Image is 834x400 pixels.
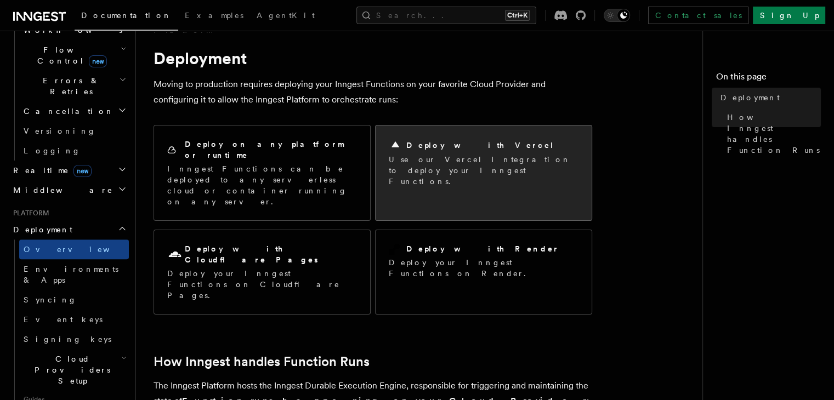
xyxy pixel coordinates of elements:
p: Deploy your Inngest Functions on Render. [389,257,578,279]
span: Flow Control [19,44,121,66]
a: Deployment [716,88,821,107]
a: Versioning [19,121,129,141]
h2: Deploy with Vercel [406,140,554,151]
span: Logging [24,146,81,155]
button: Deployment [9,220,129,239]
a: Deploy on any platform or runtimeInngest Functions can be deployed to any serverless cloud or con... [154,125,371,221]
h2: Deploy on any platform or runtime [185,139,357,161]
h4: On this page [716,70,821,88]
span: Cancellation [19,106,114,117]
a: Syncing [19,290,129,310]
button: Middleware [9,180,129,200]
span: How Inngest handles Function Runs [727,112,821,156]
button: Flow Controlnew [19,40,129,71]
button: Cancellation [19,101,129,121]
a: Signing keys [19,329,129,349]
a: Sign Up [753,7,825,24]
a: Deploy with Cloudflare PagesDeploy your Inngest Functions on Cloudflare Pages. [154,230,371,315]
p: Inngest Functions can be deployed to any serverless cloud or container running on any server. [167,163,357,207]
h2: Deploy with Render [406,243,559,254]
span: Errors & Retries [19,75,119,97]
button: Errors & Retries [19,71,129,101]
span: Overview [24,245,137,254]
span: Versioning [24,127,96,135]
h2: Deploy with Cloudflare Pages [185,243,357,265]
span: Syncing [24,295,77,304]
span: Signing keys [24,335,111,344]
a: Event keys [19,310,129,329]
a: Documentation [75,3,178,31]
button: Cloud Providers Setup [19,349,129,391]
button: Toggle dark mode [604,9,630,22]
span: Platform [9,209,49,218]
span: Environments & Apps [24,265,118,284]
p: Moving to production requires deploying your Inngest Functions on your favorite Cloud Provider an... [154,77,592,107]
span: new [89,55,107,67]
a: Logging [19,141,129,161]
span: Realtime [9,165,92,176]
button: Realtimenew [9,161,129,180]
a: How Inngest handles Function Runs [723,107,821,160]
span: AgentKit [257,11,315,20]
a: AgentKit [250,3,321,30]
p: Deploy your Inngest Functions on Cloudflare Pages. [167,268,357,301]
span: Event keys [24,315,103,324]
svg: Cloudflare [167,247,183,262]
a: Overview [19,239,129,259]
h1: Deployment [154,48,592,68]
a: Deploy with RenderDeploy your Inngest Functions on Render. [375,230,592,315]
a: Contact sales [648,7,748,24]
span: Examples [185,11,243,20]
span: Middleware [9,185,113,196]
a: Deploy with VercelUse our Vercel Integration to deploy your Inngest Functions. [375,125,592,221]
a: Examples [178,3,250,30]
a: Environments & Apps [19,259,129,290]
button: Search...Ctrl+K [356,7,536,24]
span: new [73,165,92,177]
span: Deployment [720,92,780,103]
span: Documentation [81,11,172,20]
p: Use our Vercel Integration to deploy your Inngest Functions. [389,154,578,187]
span: Cloud Providers Setup [19,353,121,386]
kbd: Ctrl+K [505,10,530,21]
a: How Inngest handles Function Runs [154,354,370,369]
span: Deployment [9,224,72,235]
